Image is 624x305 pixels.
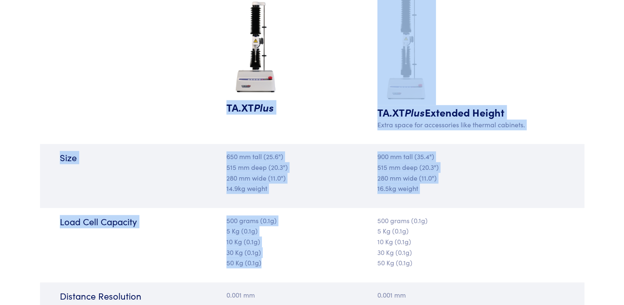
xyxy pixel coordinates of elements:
[60,290,217,303] h6: Distance Resolution
[377,151,534,193] p: 900 mm tall (35.4") 515 mm deep (20.3") 280 mm wide (11.0") 16.5kg weight
[377,290,534,300] p: 0.001 mm
[60,151,217,164] h6: Size
[60,215,217,228] h6: Load Cell Capacity
[226,100,307,114] h5: TA.XT
[405,105,425,119] span: Plus
[226,290,307,300] p: 0.001 mm
[226,151,307,193] p: 650 mm tall (25.6") 515 mm deep (20.3") 280 mm wide (11.0") 14.9kg weight
[377,105,534,119] h5: TA.XT Extended Height
[254,100,274,114] span: Plus
[377,215,534,268] p: 500 grams (0.1g) 5 Kg (0.1g) 10 Kg (0.1g) 30 Kg (0.1g) 50 Kg (0.1g)
[226,215,307,268] p: 500 grams (0.1g) 5 Kg (0.1g) 10 Kg (0.1g) 30 Kg (0.1g) 50 Kg (0.1g)
[377,119,534,130] p: Extra space for accessories like thermal cabinets.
